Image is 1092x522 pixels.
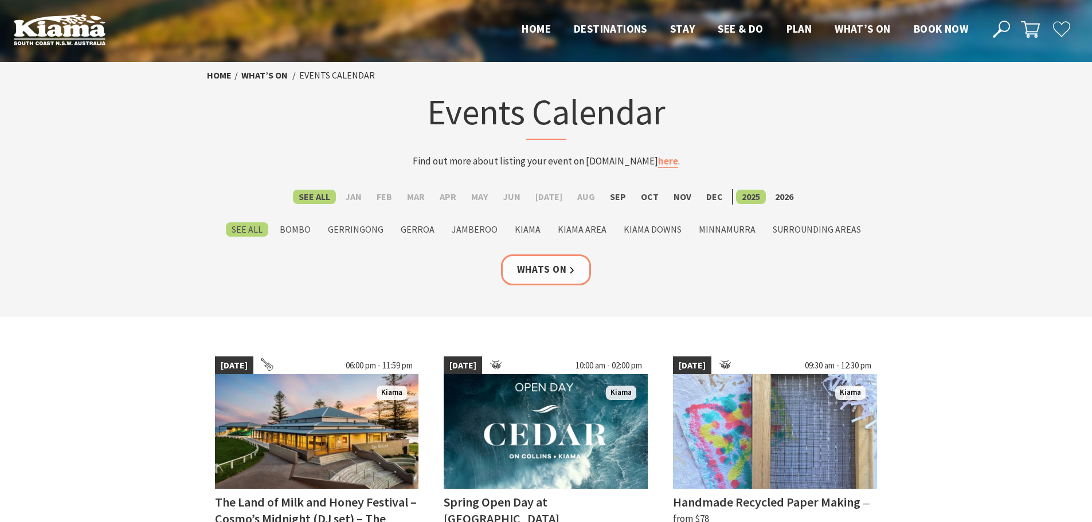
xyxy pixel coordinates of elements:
[322,89,771,140] h1: Events Calendar
[718,22,763,36] span: See & Do
[339,190,367,204] label: Jan
[786,22,812,36] span: Plan
[207,69,232,81] a: Home
[673,356,711,375] span: [DATE]
[241,69,288,81] a: What’s On
[658,155,678,168] a: here
[497,190,526,204] label: Jun
[673,374,877,489] img: Handmade Paper
[465,190,494,204] label: May
[570,356,648,375] span: 10:00 am - 02:00 pm
[604,190,632,204] label: Sep
[700,190,729,204] label: Dec
[522,22,551,36] span: Home
[501,254,592,285] a: Whats On
[401,190,430,204] label: Mar
[799,356,877,375] span: 09:30 am - 12:30 pm
[444,356,482,375] span: [DATE]
[736,190,766,204] label: 2025
[509,222,546,237] label: Kiama
[340,356,418,375] span: 06:00 pm - 11:59 pm
[226,222,268,237] label: See All
[322,222,389,237] label: Gerringong
[395,222,440,237] label: Gerroa
[668,190,697,204] label: Nov
[572,190,601,204] label: Aug
[510,20,980,39] nav: Main Menu
[215,374,419,489] img: Land of Milk an Honey Festival
[618,222,687,237] label: Kiama Downs
[299,68,375,83] li: Events Calendar
[446,222,503,237] label: Jamberoo
[14,14,105,45] img: Kiama Logo
[434,190,462,204] label: Apr
[670,22,695,36] span: Stay
[606,386,636,400] span: Kiama
[530,190,568,204] label: [DATE]
[835,386,866,400] span: Kiama
[574,22,647,36] span: Destinations
[693,222,761,237] label: Minnamurra
[322,154,771,169] p: Find out more about listing your event on [DOMAIN_NAME] .
[215,356,253,375] span: [DATE]
[552,222,612,237] label: Kiama Area
[274,222,316,237] label: Bombo
[767,222,867,237] label: Surrounding Areas
[371,190,398,204] label: Feb
[914,22,968,36] span: Book now
[835,22,891,36] span: What’s On
[673,494,860,510] h4: Handmade Recycled Paper Making
[377,386,407,400] span: Kiama
[293,190,336,204] label: See All
[769,190,799,204] label: 2026
[635,190,664,204] label: Oct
